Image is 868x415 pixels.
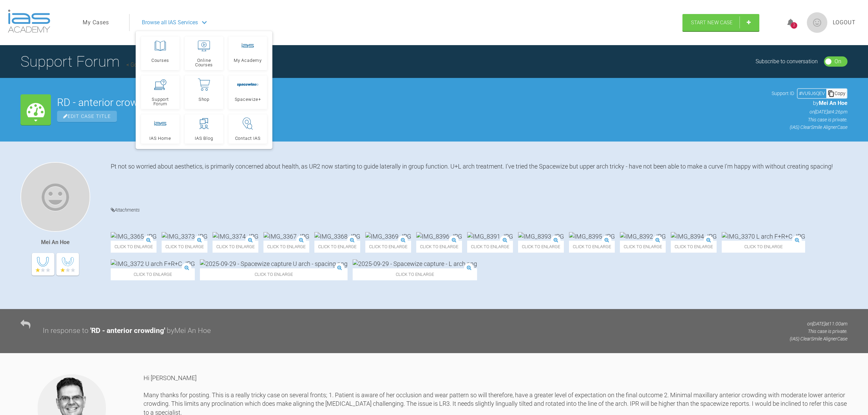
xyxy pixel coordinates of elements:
span: Click to enlarge [213,241,258,253]
span: My Academy [234,58,262,63]
div: by Mei An Hoe [167,325,211,337]
span: Click to enlarge [467,241,513,253]
img: IMG_8392.JPG [620,232,666,241]
a: Courses [141,37,179,70]
span: Click to enlarge [353,268,477,280]
span: Courses [151,58,169,63]
p: (IAS) ClearSmile Aligner Case [790,335,847,343]
img: IMG_8391.JPG [467,232,513,241]
div: Pt not so worried about aesthetics, is primarily concerned about health, as UR2 now starting to g... [111,162,847,196]
img: logo-light.3e3ef733.png [8,10,50,33]
span: Shop [199,97,209,102]
img: IMG_3368.JPG [314,232,360,241]
div: Subscribe to conversation [756,57,818,66]
span: Click to enlarge [162,241,207,253]
span: Click to enlarge [671,241,717,253]
img: IMG_3369.JPG [365,232,411,241]
h4: Attachments [111,206,847,214]
img: IMG_8393.JPG [518,232,564,241]
span: Browse all IAS Services [142,18,198,27]
span: IAS Blog [195,136,213,140]
a: IAS Blog [185,115,223,144]
p: (IAS) ClearSmile Aligner Case [772,123,847,131]
span: Click to enlarge [111,268,195,280]
span: Click to enlarge [569,241,615,253]
div: 2 [791,22,797,29]
img: 2025-09-29 - Spacewize capture U arch - spacing.png [200,259,348,268]
div: ' RD - anterior crowding ' [90,325,165,337]
p: by [772,99,847,108]
a: Shop [185,76,223,109]
span: Mei An Hoe [819,100,847,106]
span: Click to enlarge [200,268,348,280]
span: Support Forum [144,97,176,106]
img: profile.png [807,12,827,33]
a: My Academy [229,37,267,70]
div: # VU9J6QEV [798,90,826,97]
div: Copy [826,89,847,98]
img: IMG_3367.JPG [263,232,309,241]
span: Support ID [772,90,794,97]
p: on [DATE] at 11:00am [790,320,847,327]
a: IAS Home [141,115,179,144]
img: IMG_3365.JPG [111,232,157,241]
img: Mei An Hoe [21,162,90,232]
h2: RD - anterior crowding [57,97,765,108]
a: Start New Case [682,14,759,31]
p: This case is private. [772,116,847,123]
img: IMG_3372 U arch F+R+C.JPG [111,259,195,268]
p: on [DATE] at 4:26pm [772,108,847,116]
img: IMG_3374.JPG [213,232,258,241]
span: Click to enlarge [620,241,666,253]
a: Logout [833,18,856,27]
div: Mei An Hoe [41,238,70,247]
img: IMG_8395.JPG [569,232,615,241]
a: Contact IAS [229,115,267,144]
a: Go back to IAS Removable Appliances [126,62,220,68]
h1: Support Forum [21,50,220,73]
a: Spacewize+ [229,76,267,109]
span: Online Courses [188,58,220,67]
div: On [835,57,841,66]
img: IMG_8394.JPG [671,232,717,241]
p: This case is private. [790,327,847,335]
div: In response to [43,325,89,337]
img: IMG_3373.JPG [162,232,207,241]
span: Click to enlarge [365,241,411,253]
img: 2025-09-29 - Spacewize capture - L arch.png [353,259,477,268]
a: Support Forum [141,76,179,109]
img: IMG_8396.JPG [416,232,462,241]
span: Click to enlarge [416,241,462,253]
span: Contact IAS [235,136,261,140]
span: Spacewize+ [235,97,261,102]
span: IAS Home [149,136,171,140]
span: Edit Case Title [57,111,117,122]
span: Click to enlarge [722,241,805,253]
span: Start New Case [691,19,733,26]
span: Click to enlarge [314,241,360,253]
span: Click to enlarge [111,241,157,253]
img: IMG_3370 L arch F+R+C.JPG [722,232,805,241]
span: Click to enlarge [518,241,564,253]
span: Click to enlarge [263,241,309,253]
a: Online Courses [185,37,223,70]
a: My Cases [83,18,109,27]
